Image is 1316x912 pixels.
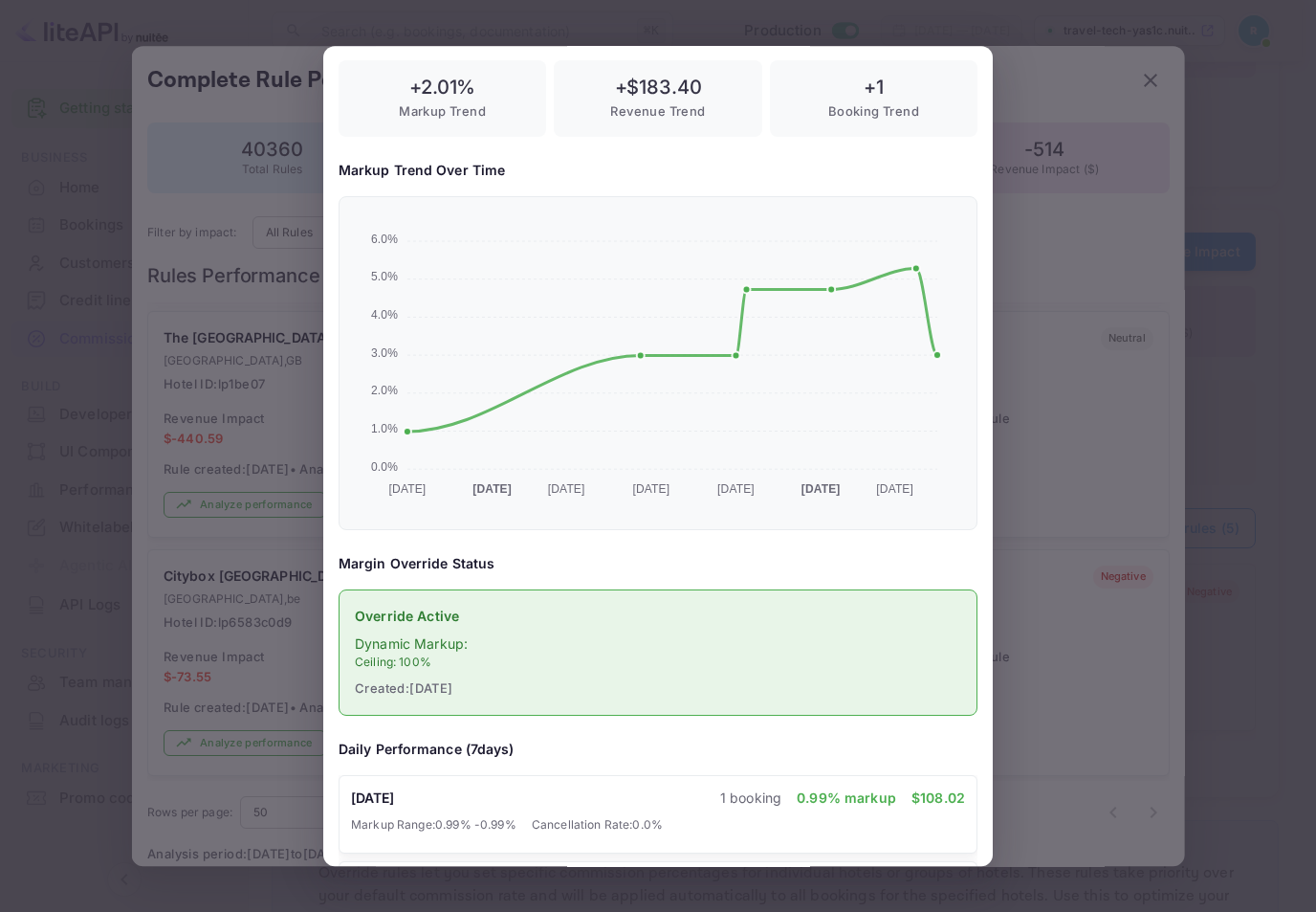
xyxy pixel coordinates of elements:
tspan: 5.0% [371,271,398,284]
p: $ 108.02 [911,788,965,808]
tspan: [DATE] [389,483,427,497]
h6: Markup Trend Over Time [339,161,977,182]
tspan: [DATE] [717,483,755,497]
tspan: 2.0% [371,385,398,398]
h6: Margin Override Status [339,554,977,575]
tspan: 3.0% [371,346,398,360]
tspan: [DATE] [876,483,913,497]
h6: Daily Performance ( 7 days) [339,739,977,760]
tspan: 1.0% [371,423,398,436]
h6: [DATE] [351,788,395,809]
tspan: [DATE] [801,483,841,497]
tspan: [DATE] [632,483,669,497]
h6: + 2.01 % [354,76,531,99]
tspan: [DATE] [548,483,585,497]
span: Created: [DATE] [355,679,961,701]
p: Ceiling: 100% [355,655,961,672]
p: Dynamic Markup: [355,634,961,655]
tspan: [DATE] [472,483,512,497]
tspan: 0.0% [371,460,398,474]
p: 1 booking [720,788,781,808]
span: Cancellation Rate: 0.0 % [532,816,663,834]
span: Markup Range: 0.99 % - 0.99 % [351,816,516,834]
tspan: 4.0% [371,309,398,323]
h6: + $ 183.40 [569,76,746,99]
span: Revenue Trend [610,103,705,119]
p: 0.99 % markup [797,788,896,808]
tspan: 6.0% [371,233,398,246]
h6: + 1 [785,76,962,99]
span: Booking Trend [828,103,919,119]
p: Override Active [355,607,961,627]
span: Markup Trend [399,103,486,119]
